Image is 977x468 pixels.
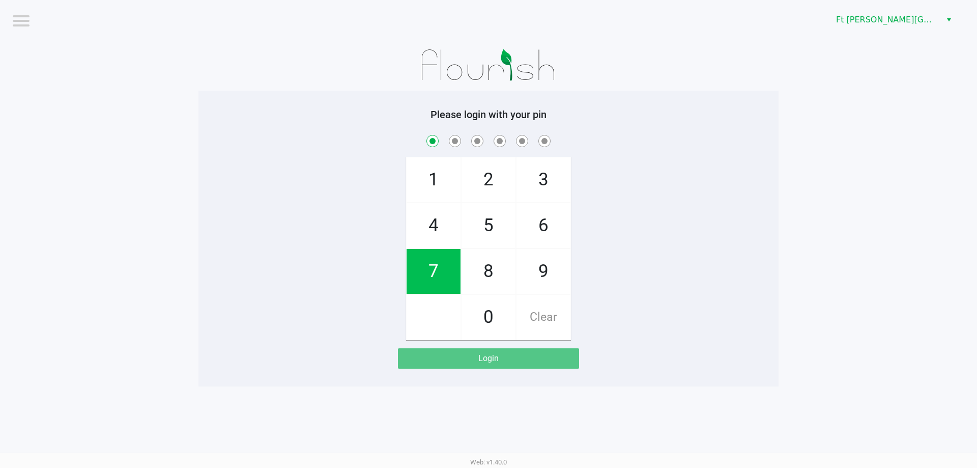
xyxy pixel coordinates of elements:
[462,249,515,294] span: 8
[516,157,570,202] span: 3
[516,295,570,340] span: Clear
[462,157,515,202] span: 2
[470,458,507,466] span: Web: v1.40.0
[516,249,570,294] span: 9
[462,203,515,248] span: 5
[516,203,570,248] span: 6
[206,108,771,121] h5: Please login with your pin
[407,249,461,294] span: 7
[407,203,461,248] span: 4
[407,157,461,202] span: 1
[462,295,515,340] span: 0
[941,11,956,29] button: Select
[836,14,935,26] span: Ft [PERSON_NAME][GEOGRAPHIC_DATA]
